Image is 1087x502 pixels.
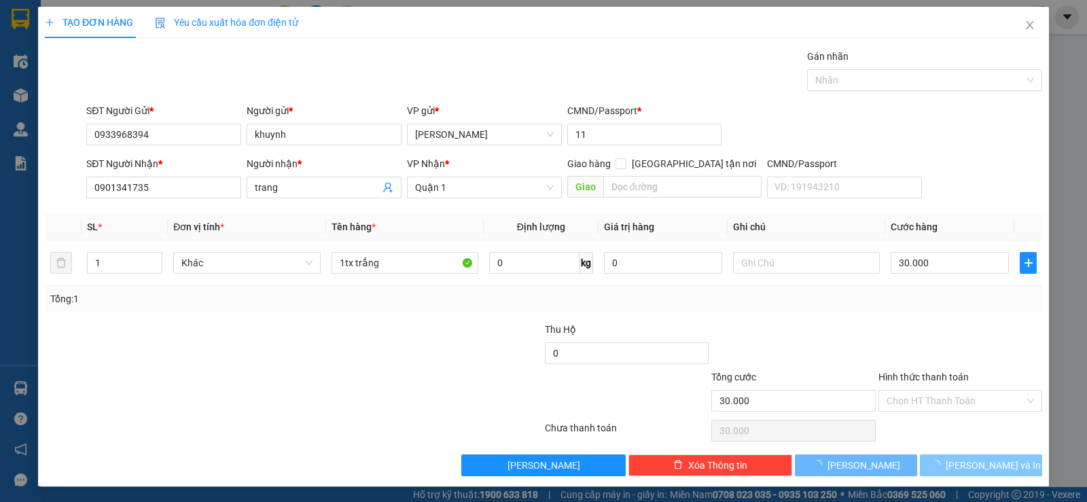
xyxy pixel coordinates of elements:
div: Người gửi [247,103,402,118]
b: Trà Lan Viên - Gửi khách hàng [84,20,135,154]
button: [PERSON_NAME] và In [920,454,1042,476]
input: Ghi Chú [733,252,880,274]
button: delete [50,252,72,274]
span: Định lượng [517,221,565,232]
button: Close [1011,7,1049,45]
span: Phan Rang [415,124,554,145]
span: Giao [567,176,603,198]
button: plus [1020,252,1037,274]
span: Yêu cầu xuất hóa đơn điện tử [155,17,298,28]
div: SĐT Người Gửi [86,103,241,118]
span: kg [580,252,593,274]
span: [PERSON_NAME] [507,458,580,473]
span: Thu Hộ [545,324,576,335]
span: Tổng cước [711,372,756,382]
button: [PERSON_NAME] [795,454,917,476]
b: [DOMAIN_NAME] [114,52,187,62]
img: icon [155,18,166,29]
span: [PERSON_NAME] [827,458,900,473]
li: (c) 2017 [114,65,187,82]
span: loading [813,460,827,469]
span: Khác [181,253,312,273]
span: plus [45,18,54,27]
span: [PERSON_NAME] và In [946,458,1041,473]
input: Dọc đường [603,176,762,198]
span: SL [87,221,98,232]
b: Trà Lan Viên [17,88,50,151]
button: [PERSON_NAME] [461,454,625,476]
span: Quận 1 [415,177,554,198]
span: loading [931,460,946,469]
span: close [1024,20,1035,31]
span: Tên hàng [332,221,376,232]
button: deleteXóa Thông tin [628,454,792,476]
div: CMND/Passport [767,156,922,171]
th: Ghi chú [728,214,885,240]
span: Giá trị hàng [604,221,654,232]
div: Tổng: 1 [50,291,421,306]
span: VP Nhận [407,158,445,169]
span: [GEOGRAPHIC_DATA] tận nơi [626,156,762,171]
span: user-add [382,182,393,193]
label: Gán nhãn [807,51,849,62]
img: logo.jpg [147,17,180,50]
span: Đơn vị tính [173,221,224,232]
div: VP gửi [407,103,562,118]
input: 0 [604,252,722,274]
div: CMND/Passport [567,103,722,118]
span: Xóa Thông tin [688,458,747,473]
div: SĐT Người Nhận [86,156,241,171]
input: VD: Bàn, Ghế [332,252,478,274]
span: TẠO ĐƠN HÀNG [45,17,133,28]
span: delete [673,460,683,471]
label: Hình thức thanh toán [878,372,969,382]
span: Giao hàng [567,158,611,169]
span: Cước hàng [891,221,938,232]
div: Chưa thanh toán [543,420,710,444]
span: plus [1020,257,1036,268]
div: Người nhận [247,156,402,171]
